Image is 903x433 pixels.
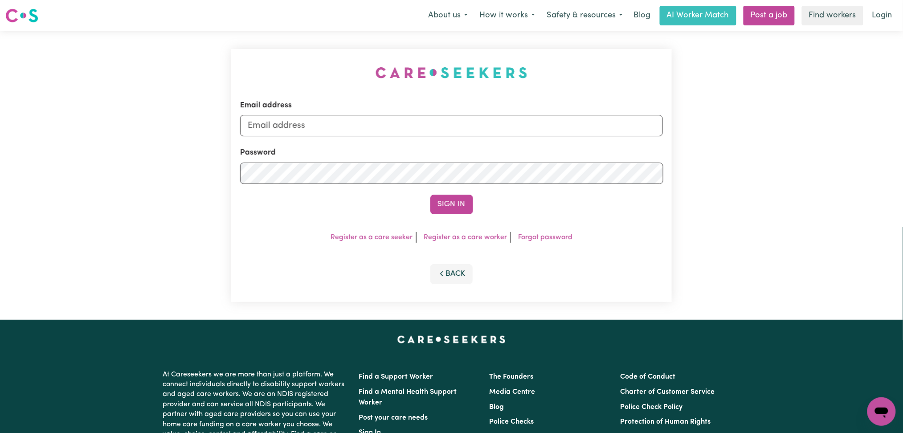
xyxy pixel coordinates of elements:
[5,5,38,26] a: Careseekers logo
[240,147,276,159] label: Password
[541,6,629,25] button: Safety & resources
[490,388,535,396] a: Media Centre
[660,6,736,25] a: AI Worker Match
[620,404,682,411] a: Police Check Policy
[490,404,504,411] a: Blog
[359,373,433,380] a: Find a Support Worker
[802,6,863,25] a: Find workers
[331,234,413,241] a: Register as a care seeker
[620,418,711,425] a: Protection of Human Rights
[359,414,428,421] a: Post your care needs
[424,234,507,241] a: Register as a care worker
[629,6,656,25] a: Blog
[359,388,457,406] a: Find a Mental Health Support Worker
[620,388,715,396] a: Charter of Customer Service
[620,373,675,380] a: Code of Conduct
[490,418,534,425] a: Police Checks
[240,100,292,111] label: Email address
[422,6,474,25] button: About us
[240,115,663,136] input: Email address
[744,6,795,25] a: Post a job
[518,234,572,241] a: Forgot password
[867,6,898,25] a: Login
[867,397,896,426] iframe: Button to launch messaging window
[397,336,506,343] a: Careseekers home page
[430,264,473,284] button: Back
[5,8,38,24] img: Careseekers logo
[490,373,534,380] a: The Founders
[430,195,473,214] button: Sign In
[474,6,541,25] button: How it works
